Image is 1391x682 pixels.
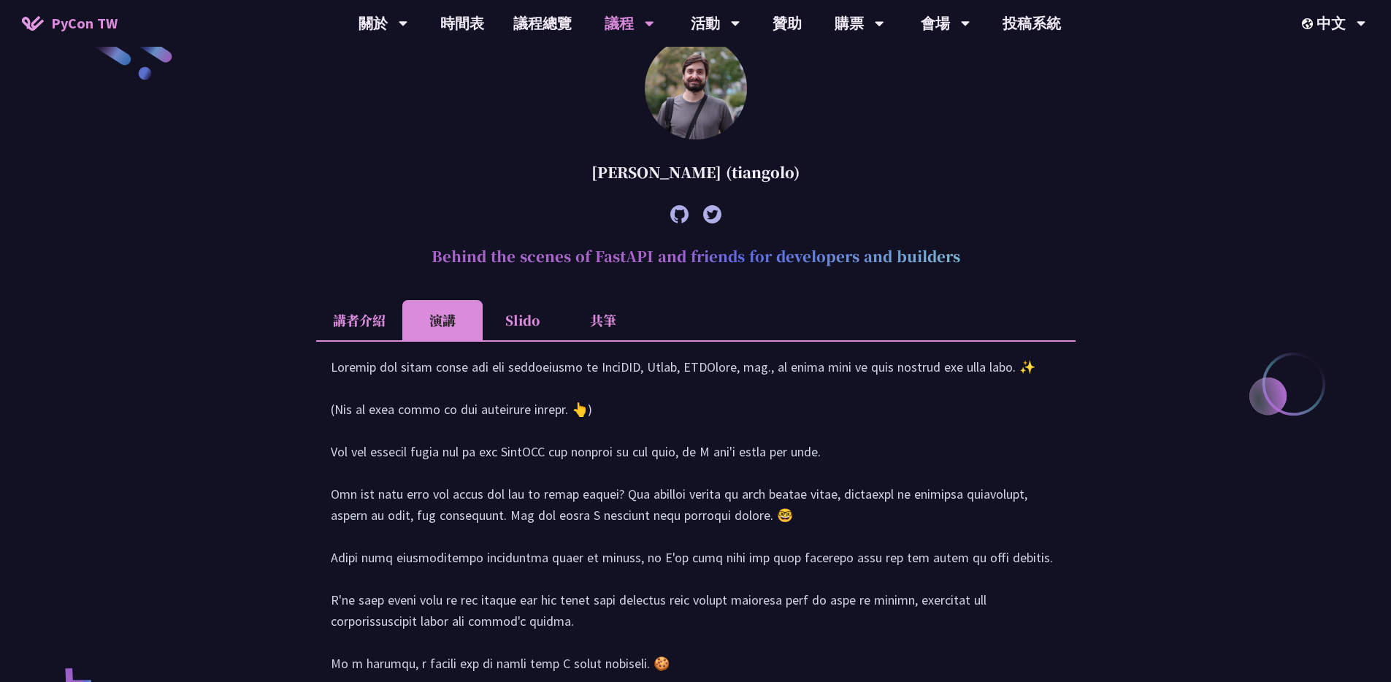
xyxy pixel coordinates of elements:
li: 講者介紹 [316,300,402,340]
div: [PERSON_NAME] (tiangolo) [316,150,1076,194]
img: Sebastián Ramírez (tiangolo) [645,37,747,139]
a: PyCon TW [7,5,132,42]
span: PyCon TW [51,12,118,34]
li: 共筆 [563,300,643,340]
li: Slido [483,300,563,340]
h2: Behind the scenes of FastAPI and friends for developers and builders [316,234,1076,278]
img: Home icon of PyCon TW 2025 [22,16,44,31]
img: Locale Icon [1302,18,1317,29]
li: 演講 [402,300,483,340]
